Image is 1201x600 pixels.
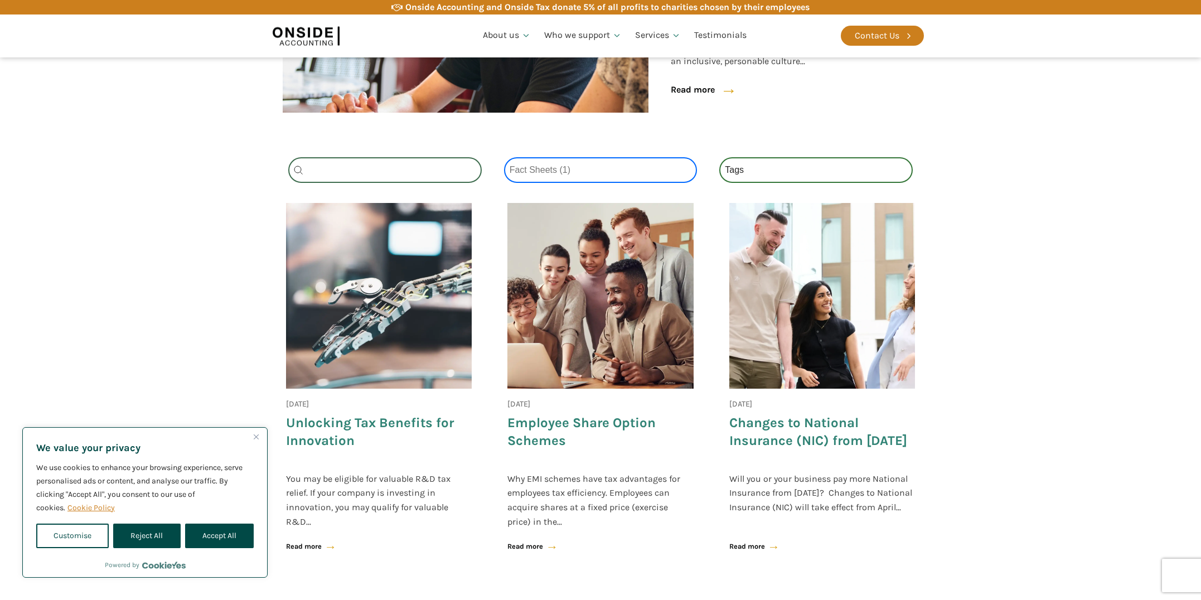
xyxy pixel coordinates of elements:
[286,398,309,410] div: [DATE]
[768,540,780,554] span: →
[105,559,186,570] div: Powered by
[507,414,693,449] a: Employee Share Option Schemes
[286,414,472,449] a: Unlocking Tax Benefits for Innovation
[507,472,693,529] div: Why EMI schemes have tax advantages for employees tax efficiency. Employees can acquire shares at...
[476,17,537,55] a: About us
[142,562,186,569] a: Visit CookieYes website
[687,17,753,55] a: Testimonials
[507,538,558,557] a: Read more→
[729,538,780,557] a: Read more→
[537,17,628,55] a: Who we support
[546,540,558,554] span: →
[185,524,254,548] button: Accept All
[36,461,254,515] p: We use cookies to enhance your browsing experience, serve personalised ads or content, and analys...
[729,398,752,410] div: [DATE]
[22,427,268,578] div: We value your privacy
[729,414,915,449] a: Changes to National Insurance (NIC) from [DATE]
[67,502,115,513] a: Cookie Policy
[286,472,472,529] div: You may be eligible for valuable R&D tax relief. If your company is investing in innovation, you ...
[36,524,109,548] button: Customise
[855,28,899,43] div: Contact Us
[273,23,340,49] img: Onside Accounting
[628,17,687,55] a: Services
[729,472,915,529] div: Will you or your business pay more National Insurance from [DATE]? Changes to National Insurance ...
[671,83,715,97] a: Read more
[113,524,180,548] button: Reject All
[841,26,924,46] a: Contact Us
[709,77,737,104] div: →
[325,540,337,554] span: →
[36,441,254,454] p: We value your privacy
[507,398,530,410] div: [DATE]
[286,538,337,557] a: Read more→
[254,434,259,439] img: Close
[249,430,263,443] button: Close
